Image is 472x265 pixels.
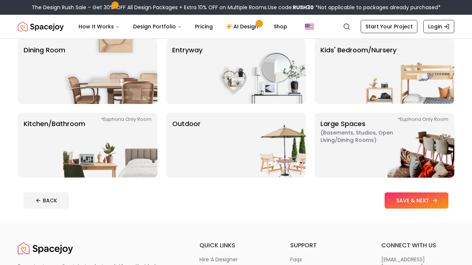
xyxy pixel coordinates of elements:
nav: Global [18,15,454,38]
h6: connect with us [381,241,454,250]
img: Large Spaces *Euphoria Only [360,113,454,178]
img: United States [305,22,314,31]
a: Start Your Project [361,20,417,33]
a: Pricing [189,19,219,34]
a: Spacejoy [18,241,73,256]
button: Design Portfolio [127,19,188,34]
a: Shop [268,19,293,34]
span: *Not applicable to packages already purchased* [314,4,441,11]
a: Spacejoy [18,19,64,34]
span: ( Basements, Studios, Open living/dining rooms ) [320,129,413,144]
img: Outdoor [211,113,306,178]
p: Outdoor [172,119,201,172]
p: Large Spaces [320,119,413,172]
img: Kids' Bedroom/Nursery [360,39,454,104]
img: Dining Room [63,39,157,104]
img: entryway [211,39,306,104]
a: hire a designer [199,256,273,263]
div: The Design Rush Sale – Get 30% OFF All Design Packages + Extra 10% OFF on Multiple Rooms. [32,4,441,11]
a: AI Design [220,19,266,34]
h6: quick links [199,241,273,250]
button: How It Works [73,19,126,34]
p: Dining Room [24,45,65,98]
img: Spacejoy Logo [18,19,64,34]
p: faqs [290,256,302,263]
p: Kitchen/Bathroom [24,119,85,172]
nav: Main [73,19,293,34]
b: RUSH30 [293,4,314,11]
span: Use code: [268,4,314,11]
img: Kitchen/Bathroom *Euphoria Only [63,113,157,178]
button: BACK [24,192,69,209]
p: Kids' Bedroom/Nursery [320,45,396,98]
a: Login [423,20,454,33]
p: hire a designer [199,256,238,263]
img: Spacejoy Logo [18,241,73,256]
h6: support [290,241,363,250]
button: SAVE & NEXT [385,192,448,209]
a: faqs [290,256,363,263]
p: entryway [172,45,202,98]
